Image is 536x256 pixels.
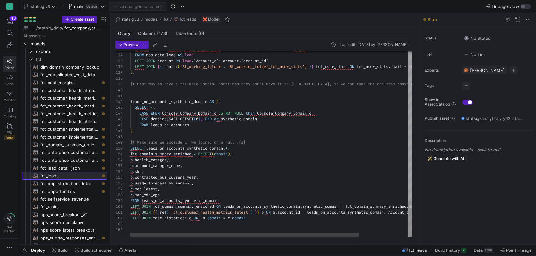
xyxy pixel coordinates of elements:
[22,71,107,79] a: fct_consolidated_cost_data​​​​​​​​​​
[133,186,135,192] span: .
[115,204,123,209] div: 160
[115,174,123,180] div: 155
[464,52,469,57] img: No tier
[435,248,460,253] span: Build history
[3,56,16,72] a: Editor
[115,41,141,49] button: Preview
[40,188,100,195] span: fct_opportunities​​​​​​​​​​
[223,204,300,209] span: leads_on_accounts_synthetic_domain
[130,146,144,151] span: SELECT
[4,98,16,102] span: Monitor
[3,1,16,12] a: S
[6,3,13,10] div: S
[22,149,107,156] div: Press SPACE to select this row.
[115,163,123,169] div: 153
[139,122,148,128] span: FROM
[464,36,469,41] img: No status
[123,42,139,47] span: Preview
[115,52,123,58] div: 134
[40,95,100,102] span: fct_customer_health_metrics_latest​​​​​​​​​​
[115,93,123,99] div: 141
[135,175,196,180] span: contracted_bus_current_year
[142,169,144,174] span: ,
[223,58,239,63] span: account
[135,52,144,58] span: FROM
[4,225,15,233] span: Get started
[40,164,100,172] span: fct_lead_detail_json​​​​​​​​​​
[425,147,533,152] p: No description available - click to edit
[130,175,133,180] span: b
[146,58,155,63] span: JOIN
[133,70,135,75] span: ,
[139,111,148,116] span: CASE
[22,40,107,48] div: Press SPACE to select this row.
[151,122,189,128] span: leads_on_accounts
[151,111,160,116] span: WHEN
[157,64,160,69] span: {
[214,117,219,122] span: as
[151,117,166,122] span: domains
[114,16,141,23] button: statsig v3
[22,203,107,211] div: Press SPACE to select this row.
[173,16,198,23] button: fct_leads
[425,83,457,88] span: Tags
[71,17,94,22] span: Create asset
[160,64,162,69] span: {
[22,79,107,86] a: fct_cost_margins​​​​​​​​​​
[22,2,58,11] button: statsig v3
[178,52,182,58] span: AS
[115,198,123,204] div: 159
[32,24,64,32] span: .../statsig_data/
[22,234,107,242] a: nps_survey_responses_enriched​​​​​​​​​​
[115,105,123,110] div: 143
[142,204,151,209] span: JOIN
[180,163,182,168] span: ,
[130,140,241,145] span: {# Make sure we exclude if we joined on a null :(
[40,180,100,187] span: fct_opp_attribution_detail​​​​​​​​​​
[196,175,198,180] span: ,
[22,218,107,226] a: nps_score_cumulative​​​​​​​​​​
[146,52,176,58] span: nps_data_lead
[115,139,123,145] div: 149
[130,70,133,75] span: )
[22,110,107,117] div: Press SPACE to select this row.
[49,245,70,256] button: Build
[124,248,136,253] span: Alerts
[40,227,100,234] span: nps_score_latest_breakout​​​​​​​​​​
[130,169,133,174] span: b
[425,97,450,106] span: Show in Asset Catalog
[133,163,135,168] span: .
[208,17,220,22] span: Model
[146,146,223,151] span: leads_on_accounts_synthetic_domain
[357,64,388,69] span: fct_user_stats
[85,4,99,9] span: default
[22,24,107,32] a: .../statsig_data/fct_company_stats
[196,117,198,122] span: 0
[22,24,107,32] div: Press SPACE to select this row.
[191,181,194,186] span: ,
[216,99,219,104] span: (
[428,17,437,22] span: Stale
[130,82,243,87] span: {# Best way to have a reliable domain. Sometimes t
[115,145,123,151] div: 150
[22,79,107,86] div: Press SPACE to select this row.
[391,82,449,87] span: om console as a backup. #}
[230,151,232,157] span: ,
[228,64,305,69] span: 'BL_working_folder_fct_user_stats'
[404,64,406,69] span: =
[115,116,123,122] div: 145
[4,114,16,118] span: Catalog
[191,151,194,157] span: .
[340,42,408,47] div: Last edit: [DATE] by [PERSON_NAME]
[118,31,130,36] span: Query
[22,164,107,172] a: fct_lead_detail_json​​​​​​​​​​
[203,17,207,21] img: undefined
[228,151,230,157] span: )
[471,245,496,256] button: Data130K
[130,163,133,168] span: b
[241,58,243,63] span: `
[133,169,135,174] span: .
[135,192,160,197] span: maa_90d_ago
[130,99,207,104] span: leads_on_accounts_synthetic_domain
[40,195,100,203] span: fct_selfservice_revenue​​​​​​​​​​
